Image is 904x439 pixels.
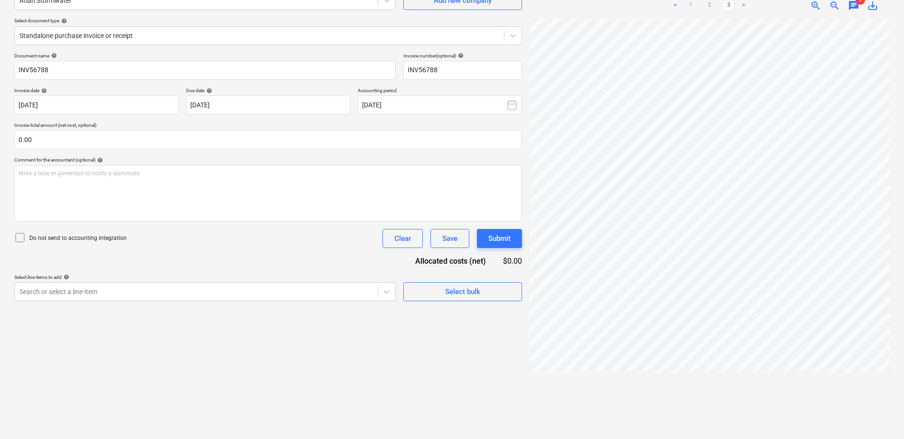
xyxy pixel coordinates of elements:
[95,157,103,163] span: help
[14,61,396,80] input: Document name
[39,88,47,94] span: help
[205,88,212,94] span: help
[358,95,522,115] button: [DATE]
[29,234,127,242] p: Do not send to accounting integration
[62,274,69,280] span: help
[403,53,522,59] div: Invoice number (optional)
[186,95,350,115] input: Due date not specified
[488,232,511,245] div: Submit
[14,274,396,280] div: Select line-items to add
[14,122,522,130] p: Invoice total amount (net cost, optional)
[403,61,522,80] input: Invoice number
[403,282,522,301] button: Select bulk
[430,229,469,248] button: Save
[59,18,67,24] span: help
[382,229,423,248] button: Clear
[14,157,522,163] div: Comment for the accountant (optional)
[477,229,522,248] button: Submit
[445,286,480,298] div: Select bulk
[358,87,522,95] p: Accounting period
[14,53,396,59] div: Document name
[442,232,457,245] div: Save
[399,256,501,267] div: Allocated costs (net)
[186,87,350,94] div: Due date
[14,95,178,115] input: Invoice date not specified
[14,87,178,94] div: Invoice date
[394,232,411,245] div: Clear
[14,130,522,149] input: Invoice total amount (net cost, optional)
[456,53,464,58] span: help
[14,18,522,24] div: Select document type
[501,256,522,267] div: $0.00
[49,53,57,58] span: help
